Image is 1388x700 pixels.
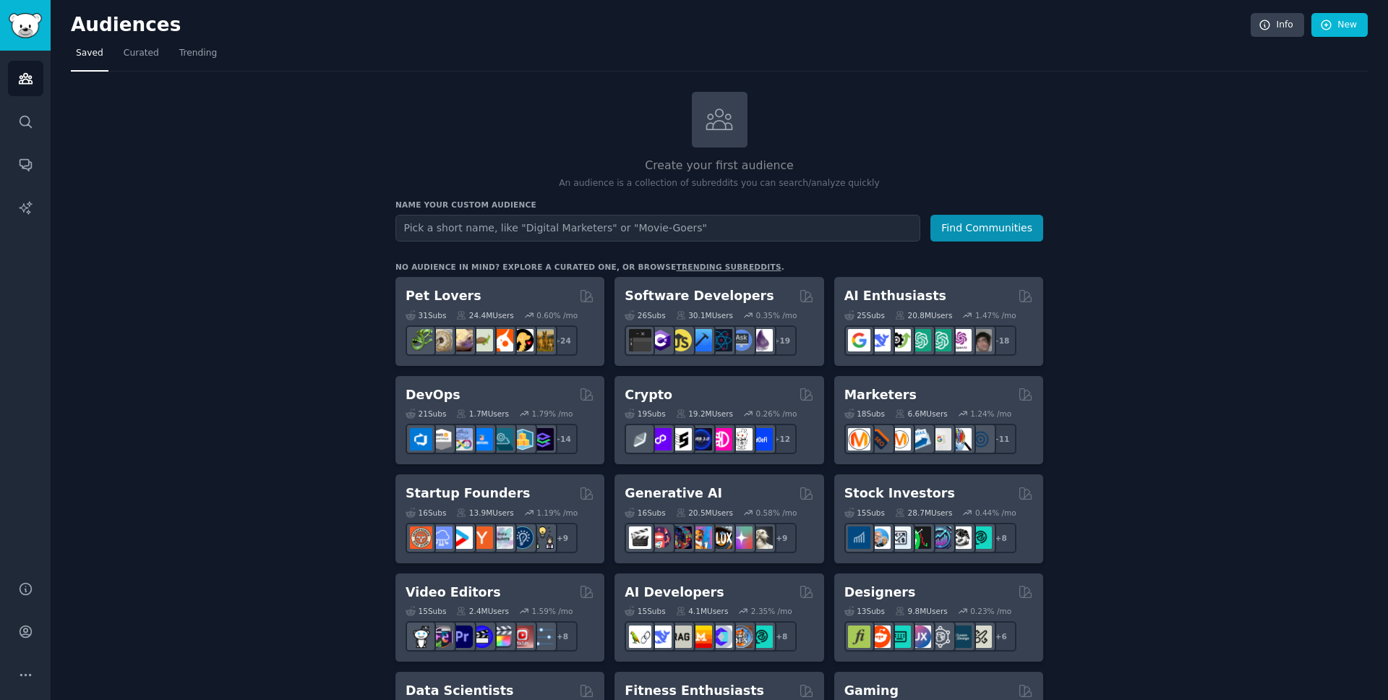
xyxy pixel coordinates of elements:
[406,409,446,419] div: 21 Sub s
[848,626,870,648] img: typography
[710,329,732,351] img: reactnative
[406,310,446,320] div: 31 Sub s
[848,329,870,351] img: GoogleGeminiAI
[676,409,733,419] div: 19.2M Users
[532,409,573,419] div: 1.79 % /mo
[511,626,534,648] img: Youtubevideo
[766,424,797,454] div: + 12
[969,526,992,549] img: technicalanalysis
[844,409,885,419] div: 18 Sub s
[766,325,797,356] div: + 19
[406,485,530,503] h2: Startup Founders
[649,329,672,351] img: csharp
[730,329,753,351] img: AskComputerScience
[625,386,672,404] h2: Crypto
[406,287,481,305] h2: Pet Lovers
[547,325,578,356] div: + 24
[969,626,992,648] img: UX_Design
[450,626,473,648] img: premiere
[929,526,951,549] img: StocksAndTrading
[430,428,453,451] img: AWS_Certified_Experts
[756,409,797,419] div: 0.26 % /mo
[909,526,931,549] img: Trading
[888,526,911,549] img: Forex
[949,526,972,549] img: swingtrading
[756,508,797,518] div: 0.58 % /mo
[471,526,493,549] img: ycombinator
[986,523,1016,553] div: + 8
[895,606,948,616] div: 9.8M Users
[531,428,554,451] img: PlatformEngineers
[531,626,554,648] img: postproduction
[456,508,513,518] div: 13.9M Users
[895,310,952,320] div: 20.8M Users
[395,177,1043,190] p: An audience is a collection of subreddits you can search/analyze quickly
[406,386,460,404] h2: DevOps
[511,428,534,451] img: aws_cdk
[844,485,955,503] h2: Stock Investors
[491,329,513,351] img: cockatiel
[730,428,753,451] img: CryptoNews
[491,626,513,648] img: finalcutpro
[669,329,692,351] img: learnjavascript
[676,262,781,271] a: trending subreddits
[929,329,951,351] img: chatgpt_prompts_
[625,310,665,320] div: 26 Sub s
[625,485,722,503] h2: Generative AI
[848,428,870,451] img: content_marketing
[456,606,509,616] div: 2.4M Users
[491,428,513,451] img: platformengineering
[844,682,899,700] h2: Gaming
[532,606,573,616] div: 1.59 % /mo
[410,329,432,351] img: herpetology
[909,329,931,351] img: chatgpt_promptDesign
[119,42,164,72] a: Curated
[986,325,1016,356] div: + 18
[531,526,554,549] img: growmybusiness
[76,47,103,60] span: Saved
[929,626,951,648] img: userexperience
[124,47,159,60] span: Curated
[868,526,891,549] img: ValueInvesting
[491,526,513,549] img: indiehackers
[71,42,108,72] a: Saved
[669,428,692,451] img: ethstaker
[844,584,916,602] h2: Designers
[629,526,651,549] img: aivideo
[750,329,773,351] img: elixir
[649,626,672,648] img: DeepSeek
[844,287,946,305] h2: AI Enthusiasts
[395,157,1043,175] h2: Create your first audience
[471,329,493,351] img: turtle
[649,428,672,451] img: 0xPolygon
[690,626,712,648] img: MistralAI
[629,329,651,351] img: software
[406,606,446,616] div: 15 Sub s
[969,428,992,451] img: OnlineMarketing
[848,526,870,549] img: dividends
[1311,13,1368,38] a: New
[929,428,951,451] img: googleads
[970,606,1011,616] div: 0.23 % /mo
[844,606,885,616] div: 13 Sub s
[1251,13,1304,38] a: Info
[395,262,784,272] div: No audience in mind? Explore a curated one, or browse .
[895,409,948,419] div: 6.6M Users
[909,428,931,451] img: Emailmarketing
[969,329,992,351] img: ArtificalIntelligence
[676,508,733,518] div: 20.5M Users
[844,508,885,518] div: 15 Sub s
[888,428,911,451] img: AskMarketing
[868,626,891,648] img: logodesign
[750,428,773,451] img: defi_
[730,626,753,648] img: llmops
[406,584,501,602] h2: Video Editors
[710,626,732,648] img: OpenSourceAI
[690,329,712,351] img: iOSProgramming
[625,409,665,419] div: 19 Sub s
[547,424,578,454] div: + 14
[868,329,891,351] img: DeepSeek
[710,526,732,549] img: FluxAI
[949,329,972,351] img: OpenAIDev
[625,508,665,518] div: 16 Sub s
